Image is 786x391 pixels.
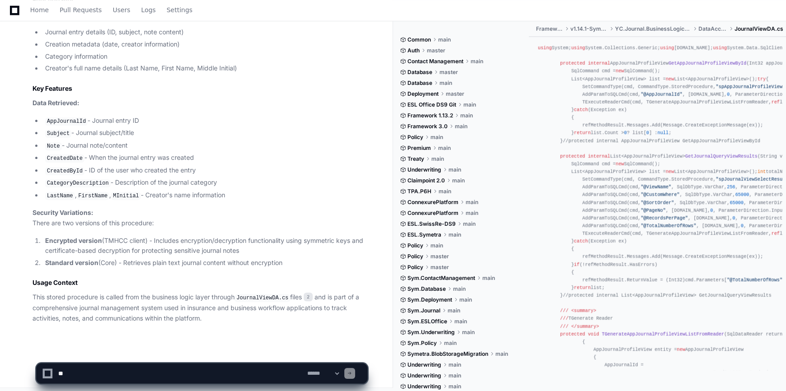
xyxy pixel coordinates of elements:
span: /// [560,308,568,313]
strong: Data Retrieved: [32,99,79,107]
code: FirstName [77,192,110,200]
span: "@RecordsPerPage" [641,215,688,221]
span: ref [771,99,779,105]
span: new [677,347,685,352]
span: ConnexurePlatform [407,199,458,206]
span: "@PageNo" [641,208,666,213]
strong: Encrypted version [45,237,102,244]
span: </summary> [571,324,599,329]
code: CreatedDate [45,154,84,163]
span: new [666,169,674,174]
span: "@TotalNumberOfRows" [641,223,696,228]
span: main [452,177,465,184]
span: Pull Requests [60,7,102,13]
h2: Key Features [32,84,367,93]
span: Sym.Deployment [407,296,452,303]
span: Database [407,79,432,87]
span: 0 [741,223,744,228]
span: Framework 1.13.2 [407,112,453,119]
span: ESL.SwissRe-DS9 [407,220,456,228]
span: v1.14.1-Symetra [570,25,608,33]
span: "@CustomWhere" [641,192,680,197]
span: Sym.Journal [407,307,440,314]
span: Contact Management [407,58,463,65]
code: LastName [45,192,75,200]
span: Sym.Underwriting [407,329,455,336]
span: master [446,90,464,98]
span: Deployment [407,90,439,98]
li: Creation metadata (date, creator information) [42,39,367,50]
span: using [571,45,585,51]
span: catch [574,107,588,112]
span: main [482,275,495,282]
span: Policy [407,253,423,260]
span: Claimpoint 2.0 [407,177,445,184]
span: try [758,76,766,82]
span: 0 [646,130,649,135]
span: new [666,76,674,82]
span: TGenerate Reader [560,316,613,321]
span: 65000 [730,200,744,205]
span: Home [30,7,49,13]
span: Settings [166,7,192,13]
span: main [455,123,467,130]
span: 65000 [735,192,749,197]
span: ConnexurePlatform [407,209,458,217]
span: //protected internal List<AppJournalProfileView> GetJournalQueryViewResults [563,293,771,298]
li: - Journal entry ID [42,116,367,126]
span: /// [560,324,568,329]
span: Logs [141,7,156,13]
li: Journal entry details (ID, subject, note content) [42,27,367,37]
span: new [616,161,624,167]
code: CreatedById [45,167,84,175]
span: Users [113,7,130,13]
span: Framework 3.0 [407,123,448,130]
span: catch [574,238,588,244]
span: main [438,144,451,152]
span: main [453,285,466,293]
span: main [463,220,476,228]
span: using [538,45,552,51]
li: - Journal subject/title [42,128,367,139]
code: CategoryDescription [45,179,111,187]
span: 0 [624,130,627,135]
span: ESL Office DS9 Git [407,101,456,108]
li: , , - Creator's name information [42,190,367,201]
span: main [448,231,461,238]
span: protected [560,331,585,337]
span: TPA.P6H [407,188,431,195]
span: main [430,134,443,141]
span: main [431,155,444,163]
span: Sym.ESLOffice [407,318,447,325]
span: GetAppJournalProfileViewById [669,61,747,66]
code: Subject [45,130,71,138]
span: main [448,166,461,173]
span: main [471,58,483,65]
span: protected [560,154,585,159]
span: master [430,253,449,260]
li: (TMHCC client) - Includes encryption/decryption functionality using symmetric keys and certificat... [42,236,367,256]
span: TGenerateAppJournalProfileViewListFromReader [602,331,724,337]
span: GetJournalQueryViewResults [685,154,758,159]
span: protected [560,61,585,66]
li: (Core) - Retrieves plain text journal content without encryption [42,258,367,268]
span: "@ViewName" [641,184,671,190]
span: 2 [304,293,313,302]
span: main [448,307,460,314]
span: /// [560,316,568,321]
span: 0 [727,92,730,97]
span: "@AppJournalId" [641,92,682,97]
span: new [616,68,624,74]
strong: Security Variations: [32,209,93,216]
code: JournalViewDA.cs [235,294,290,302]
span: Underwriting [407,166,441,173]
span: Common [407,36,431,43]
span: Policy [407,264,423,271]
span: ESL.Symetra [407,231,441,238]
span: 0 [732,215,735,221]
span: YC.Journal.BusinessLogic.v1_0 [615,25,691,33]
code: MInitial [111,192,141,200]
span: main [463,101,476,108]
span: ref [771,231,779,236]
span: void [588,331,599,337]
